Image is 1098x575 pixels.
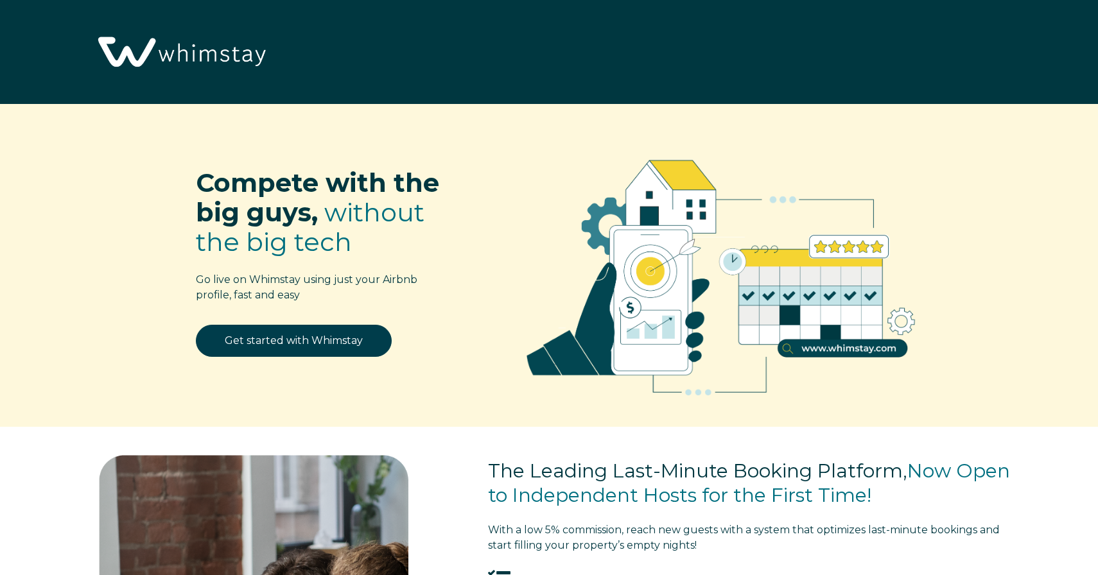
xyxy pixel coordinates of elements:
span: without the big tech [196,196,424,257]
span: tart filling your property’s empty nights! [488,524,1000,551]
img: RBO Ilustrations-02 [495,123,947,420]
img: Whimstay Logo-02 1 [90,6,271,99]
span: The Leading Last-Minute Booking Platform, [488,459,907,483]
span: Go live on Whimstay using just your Airbnb profile, fast and easy [196,273,417,301]
span: Now Open to Independent Hosts for the First Time! [488,459,1010,507]
a: Get started with Whimstay [196,325,392,357]
span: With a low 5% commission, reach new guests with a system that optimizes last-minute bookings and s [488,524,1000,551]
span: Compete with the big guys, [196,167,439,228]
